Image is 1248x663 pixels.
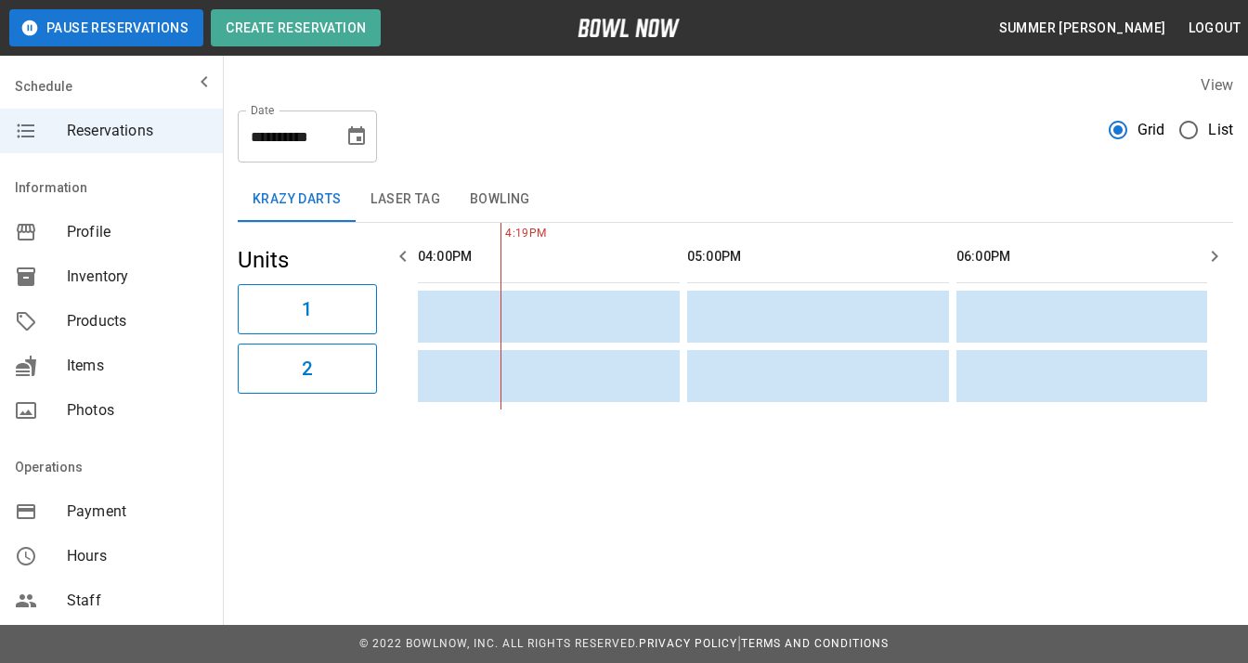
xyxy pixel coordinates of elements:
[67,221,208,243] span: Profile
[639,637,737,650] a: Privacy Policy
[302,354,312,383] h6: 2
[67,500,208,523] span: Payment
[455,177,545,222] button: Bowling
[359,637,639,650] span: © 2022 BowlNow, Inc. All Rights Reserved.
[1201,76,1233,94] label: View
[238,177,356,222] button: Krazy Darts
[1181,11,1248,45] button: Logout
[741,637,889,650] a: Terms and Conditions
[67,545,208,567] span: Hours
[338,118,375,155] button: Choose date, selected date is Oct 2, 2025
[992,11,1174,45] button: Summer [PERSON_NAME]
[238,245,377,275] h5: Units
[67,355,208,377] span: Items
[500,225,505,243] span: 4:19PM
[67,120,208,142] span: Reservations
[1137,119,1165,141] span: Grid
[356,177,455,222] button: Laser Tag
[67,310,208,332] span: Products
[211,9,381,46] button: Create Reservation
[578,19,680,37] img: logo
[238,284,377,334] button: 1
[67,590,208,612] span: Staff
[67,266,208,288] span: Inventory
[238,344,377,394] button: 2
[9,9,203,46] button: Pause Reservations
[67,399,208,422] span: Photos
[302,294,312,324] h6: 1
[238,177,1233,222] div: inventory tabs
[1208,119,1233,141] span: List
